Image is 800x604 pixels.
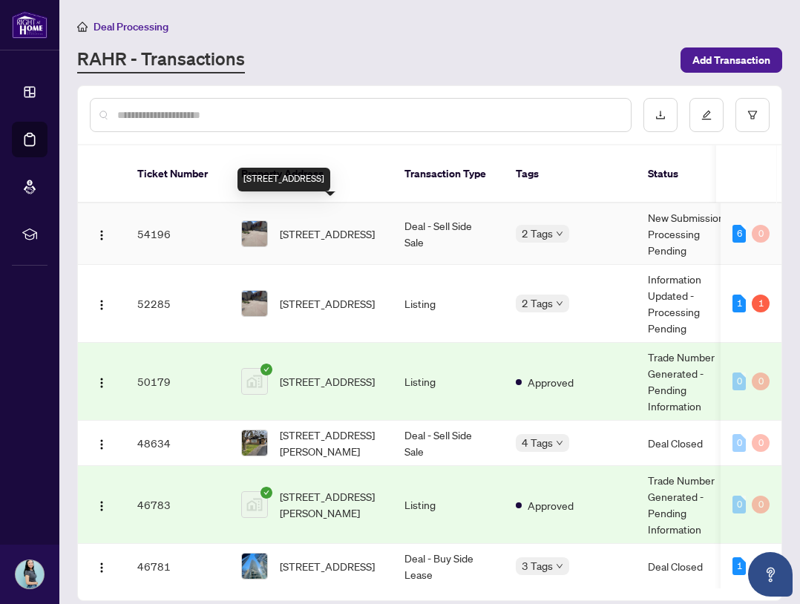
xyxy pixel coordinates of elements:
div: [STREET_ADDRESS] [237,168,330,191]
span: check-circle [260,364,272,375]
span: down [556,439,563,447]
span: [STREET_ADDRESS] [280,226,375,242]
th: Property Address [229,145,393,203]
img: Logo [96,500,108,512]
img: thumbnail-img [242,369,267,394]
td: 54196 [125,203,229,265]
button: Logo [90,431,114,455]
span: 4 Tags [522,434,553,451]
img: thumbnail-img [242,221,267,246]
td: Deal Closed [636,544,747,589]
td: Listing [393,265,504,343]
td: Deal Closed [636,421,747,466]
span: check-circle [260,487,272,499]
span: Approved [528,497,574,513]
div: 0 [752,496,770,513]
span: [STREET_ADDRESS][PERSON_NAME] [280,427,381,459]
span: [STREET_ADDRESS] [280,373,375,390]
span: download [655,110,666,120]
td: Deal - Buy Side Lease [393,544,504,589]
button: edit [689,98,724,132]
img: Profile Icon [16,560,44,588]
span: down [556,562,563,570]
div: 0 [752,434,770,452]
td: Listing [393,466,504,544]
span: down [556,300,563,307]
span: 2 Tags [522,225,553,242]
div: 1 [732,295,746,312]
td: 46783 [125,466,229,544]
span: [STREET_ADDRESS] [280,558,375,574]
span: filter [747,110,758,120]
button: Logo [90,292,114,315]
div: 0 [752,225,770,243]
div: 1 [732,557,746,575]
th: Tags [504,145,636,203]
span: 2 Tags [522,295,553,312]
td: New Submission - Processing Pending [636,203,747,265]
span: Add Transaction [692,48,770,72]
div: 0 [732,496,746,513]
img: Logo [96,562,108,574]
button: filter [735,98,770,132]
button: Logo [90,222,114,246]
td: Trade Number Generated - Pending Information [636,466,747,544]
div: 0 [732,372,746,390]
td: 50179 [125,343,229,421]
td: 48634 [125,421,229,466]
button: Logo [90,554,114,578]
td: 52285 [125,265,229,343]
img: thumbnail-img [242,492,267,517]
td: Deal - Sell Side Sale [393,421,504,466]
td: Trade Number Generated - Pending Information [636,343,747,421]
img: Logo [96,229,108,241]
img: Logo [96,299,108,311]
img: Logo [96,377,108,389]
div: 6 [732,225,746,243]
td: Listing [393,343,504,421]
img: logo [12,11,47,39]
button: Open asap [748,552,793,597]
td: Deal - Sell Side Sale [393,203,504,265]
img: thumbnail-img [242,554,267,579]
img: thumbnail-img [242,291,267,316]
th: Ticket Number [125,145,229,203]
button: Logo [90,493,114,516]
img: Logo [96,439,108,450]
button: download [643,98,678,132]
button: Add Transaction [681,47,782,73]
span: down [556,230,563,237]
th: Transaction Type [393,145,504,203]
div: 0 [752,372,770,390]
span: Approved [528,374,574,390]
td: 46781 [125,544,229,589]
img: thumbnail-img [242,430,267,456]
a: RAHR - Transactions [77,47,245,73]
span: Deal Processing [94,20,168,33]
span: 3 Tags [522,557,553,574]
span: home [77,22,88,32]
div: 0 [732,434,746,452]
th: Status [636,145,747,203]
div: 1 [752,295,770,312]
span: [STREET_ADDRESS] [280,295,375,312]
span: [STREET_ADDRESS][PERSON_NAME] [280,488,381,521]
span: edit [701,110,712,120]
button: Logo [90,370,114,393]
td: Information Updated - Processing Pending [636,265,747,343]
